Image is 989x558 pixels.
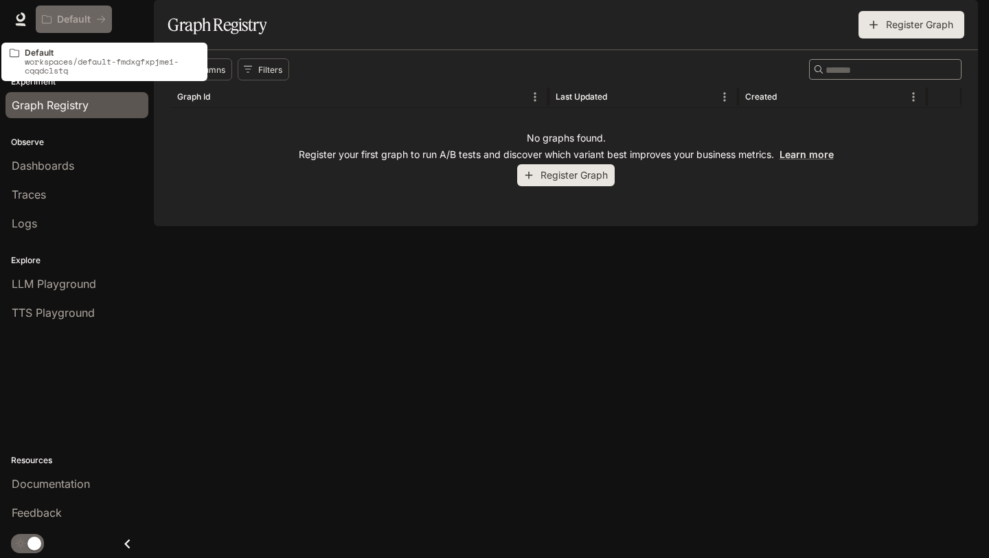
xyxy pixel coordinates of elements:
button: Sort [778,87,799,107]
button: Menu [525,87,545,107]
button: Show filters [238,58,289,80]
h1: Graph Registry [168,11,266,38]
button: All workspaces [36,5,112,33]
a: Learn more [780,148,834,160]
p: Default [57,14,91,25]
div: Graph Id [177,91,210,102]
button: Sort [609,87,629,107]
button: Sort [212,87,232,107]
p: Register your first graph to run A/B tests and discover which variant best improves your business... [299,148,834,161]
p: No graphs found. [527,131,606,145]
div: Search [809,59,962,80]
button: Register Graph [517,164,615,187]
button: Menu [714,87,735,107]
p: workspaces/default-fmdxgfxpjmei-cqqdclstq [25,57,199,75]
div: Last Updated [556,91,607,102]
button: Menu [903,87,924,107]
button: Register Graph [859,11,964,38]
div: Created [745,91,777,102]
p: Default [25,48,199,57]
